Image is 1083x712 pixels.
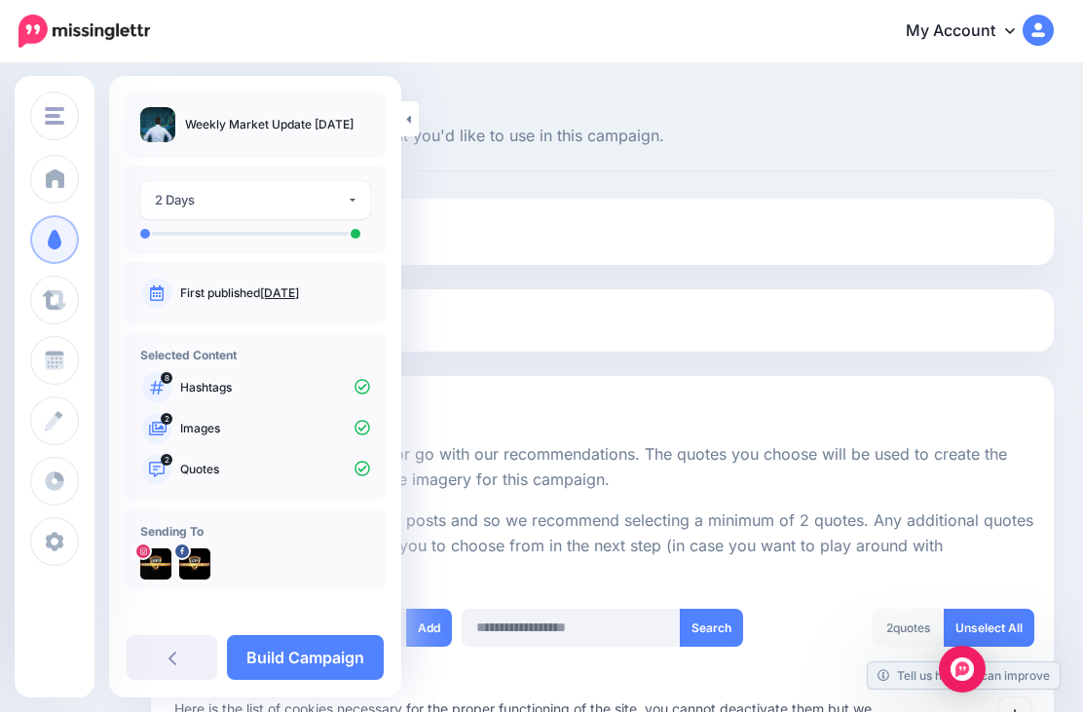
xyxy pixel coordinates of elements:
[170,392,1034,442] a: Select Quotes
[185,115,354,134] p: Weekly Market Update [DATE]
[161,372,172,384] span: 8
[151,94,1054,114] span: Content and media
[944,609,1034,647] a: Unselect All
[180,379,370,396] p: Hashtags
[140,107,175,142] img: 2627390e73eadac181004232e55ce750_thumb.jpg
[872,609,945,647] div: quotes
[151,124,1054,149] span: Choose the content and media that you'd like to use in this campaign.
[161,454,172,466] span: 2
[45,107,64,125] img: menu.png
[140,348,370,362] h4: Selected Content
[179,548,210,580] img: 344731798_918990389376682_9193883509980635057_n-bsa137634.jpg
[406,609,452,647] button: Add
[180,461,370,478] p: Quotes
[180,284,370,302] p: First published
[868,662,1060,689] a: Tell us how we can improve
[180,420,370,437] p: Images
[155,189,347,211] div: 2 Days
[19,15,150,48] img: Missinglettr
[140,548,171,580] img: 345192811_762647492054429_4496082037747533439_n-bsa137222.jpg
[161,413,172,425] span: 2
[170,214,1034,265] a: Select Hashtags
[140,181,370,219] button: 2 Days
[886,8,1054,56] a: My Account
[260,285,299,300] a: [DATE]
[140,524,370,539] h4: Sending To
[170,508,1034,584] p: This Campaign is made up of 2 posts and so we recommend selecting a minimum of 2 quotes. Any addi...
[886,620,893,635] span: 2
[170,305,1034,336] a: Select Media
[939,646,986,693] div: Open Intercom Messenger
[170,442,1034,493] p: Choose your favourite quotes or go with our recommendations. The quotes you choose will be used t...
[680,609,743,647] button: Search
